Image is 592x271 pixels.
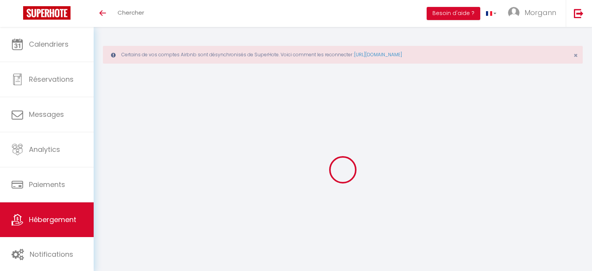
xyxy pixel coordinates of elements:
span: Analytics [29,145,60,154]
span: Réservations [29,74,74,84]
div: Certains de vos comptes Airbnb sont désynchronisés de SuperHote. Voici comment les reconnecter : [103,46,583,64]
span: × [573,50,578,60]
img: logout [574,8,584,18]
span: Calendriers [29,39,69,49]
img: ... [508,7,520,19]
img: Super Booking [23,6,71,20]
a: [URL][DOMAIN_NAME] [354,51,402,58]
span: Messages [29,109,64,119]
span: Chercher [118,8,144,17]
span: Paiements [29,180,65,189]
button: Besoin d'aide ? [427,7,480,20]
span: Notifications [30,249,73,259]
button: Close [573,52,578,59]
span: Morgann [525,8,556,17]
span: Hébergement [29,215,76,224]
